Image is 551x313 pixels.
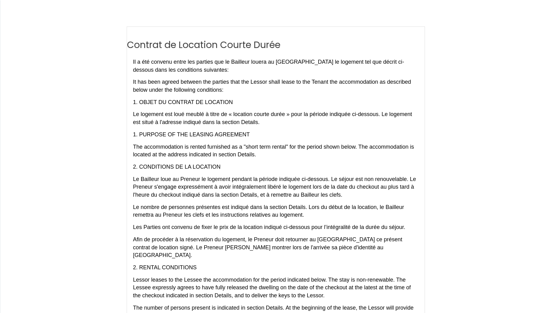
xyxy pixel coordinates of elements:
strong: 1. OBJET DU CONTRAT DE LOCATION [133,99,233,105]
p: Les Parties ont convenu de fixer le prix de la location indiqué ci-dessous pour l’intégralité de ... [133,223,418,231]
strong: 1. PURPOSE OF THE LEASING AGREEMENT [133,131,250,138]
strong: 2. CONDITIONS DE LA LOCATION [133,164,221,170]
p: Lessor leases to the Lessee the accommodation for the period indicated below. The stay is non-ren... [133,276,418,300]
p: The accommodation is rented furnished as a "short term rental" for the period shown below. The ac... [133,143,418,159]
p: Le logement est loué meublé à titre de « location courte durée » pour la période indiquée ci-dess... [133,110,418,126]
p: Afin de procéder à la réservation du logement, le Preneur doit retourner au [GEOGRAPHIC_DATA] ce ... [133,236,418,259]
h2: Contrat de Location Courte Durée [127,39,425,50]
p: Le nombre de personnes présentes est indiqué dans la section Details. Lors du début de la locatio... [133,203,418,219]
p: It has been agreed between the parties that the Lessor shall lease to the Tenant the accommodatio... [133,78,418,94]
p: Le Bailleur loue au Preneur le logement pendant la période indiquée ci-dessous. Le séjour est non... [133,175,418,199]
strong: 2. RENTAL CONDITIONS [133,264,197,271]
p: Il a été convenu entre les parties que le Bailleur louera au [GEOGRAPHIC_DATA] le logement tel qu... [133,58,418,74]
